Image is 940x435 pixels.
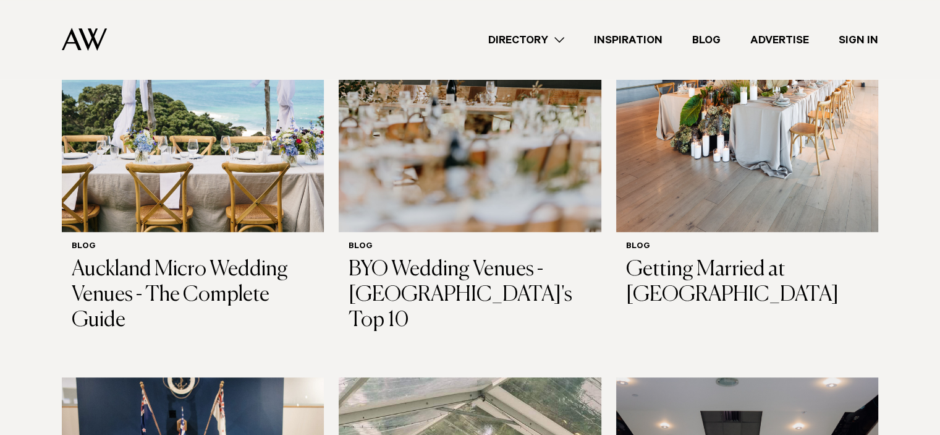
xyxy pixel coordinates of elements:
[72,242,314,252] h6: Blog
[349,257,591,333] h3: BYO Wedding Venues - [GEOGRAPHIC_DATA]'s Top 10
[626,257,868,308] h3: Getting Married at [GEOGRAPHIC_DATA]
[824,32,893,48] a: Sign In
[473,32,579,48] a: Directory
[72,257,314,333] h3: Auckland Micro Wedding Venues - The Complete Guide
[579,32,677,48] a: Inspiration
[62,28,107,51] img: Auckland Weddings Logo
[626,242,868,252] h6: Blog
[735,32,824,48] a: Advertise
[677,32,735,48] a: Blog
[349,242,591,252] h6: Blog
